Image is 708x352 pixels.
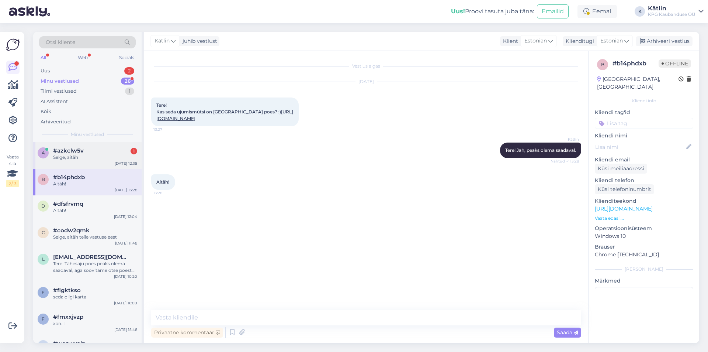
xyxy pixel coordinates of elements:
span: #dfsfrvmq [53,201,83,207]
div: [DATE] 12:38 [115,161,137,166]
span: Nähtud ✓ 13:28 [551,158,579,164]
span: #fmxxjvzp [53,314,83,320]
img: Askly Logo [6,38,20,52]
p: Windows 10 [595,232,693,240]
span: #flgktkso [53,287,81,294]
span: logistics@nicopack.eu [53,254,130,260]
a: KätlinKPG Kaubanduse OÜ [648,6,704,17]
div: Küsi meiliaadressi [595,164,647,174]
div: [DATE] 10:20 [114,274,137,279]
div: 26 [121,78,134,85]
span: a [42,150,45,156]
div: [GEOGRAPHIC_DATA], [GEOGRAPHIC_DATA] [597,75,678,91]
span: Saada [557,329,578,336]
div: Selge, aitäh [53,154,137,161]
span: b [601,62,604,67]
div: AI Assistent [41,98,68,105]
span: Kätlin [155,37,170,45]
span: l [42,256,45,262]
div: Web [76,53,89,62]
p: Vaata edasi ... [595,215,693,222]
div: Kliendi info [595,98,693,104]
span: Estonian [524,37,547,45]
span: f [42,316,45,322]
div: [DATE] 11:48 [115,240,137,246]
p: Klienditeekond [595,197,693,205]
span: Aitäh! [156,179,169,185]
span: Minu vestlused [71,131,104,138]
div: Aitäh! [53,181,137,187]
div: seda oligi karta [53,294,137,300]
div: Klienditugi [563,37,594,45]
input: Lisa tag [595,118,693,129]
div: [DATE] 13:28 [115,187,137,193]
p: Operatsioonisüsteem [595,225,693,232]
div: K [635,6,645,17]
div: 2 / 3 [6,180,19,187]
div: Tiimi vestlused [41,88,77,95]
span: Tere! Kas seda ujumismütsi on [GEOGRAPHIC_DATA] poes? :) [156,102,293,121]
div: xbn. l. [53,320,137,327]
div: Tere! Tähesaju poes peaks olema saadaval, aga soovitame otse poest siiski üle uurida, kaupluse nu... [53,260,137,274]
div: 2 [124,67,134,75]
p: Kliendi telefon [595,177,693,184]
b: Uus! [451,8,465,15]
span: 13:28 [153,190,181,196]
span: f [42,290,45,295]
span: c [42,230,45,235]
span: #waswvalp [53,340,86,347]
div: Klient [500,37,518,45]
input: Lisa nimi [595,143,685,151]
div: Küsi telefoninumbrit [595,184,654,194]
div: [DATE] 16:00 [114,300,137,306]
div: Vaata siia [6,154,19,187]
div: # b14phdxb [612,59,659,68]
span: b [42,177,45,182]
span: #azkclw5v [53,147,84,154]
a: [URL][DOMAIN_NAME] [595,205,653,212]
div: Proovi tasuta juba täna: [451,7,534,16]
div: Eemal [577,5,617,18]
span: w [41,343,46,348]
div: Aitäh! [53,207,137,214]
div: Uus [41,67,50,75]
div: [DATE] 12:04 [114,214,137,219]
p: Kliendi tag'id [595,109,693,116]
div: [DATE] [151,78,581,85]
div: Socials [118,53,136,62]
p: Chrome [TECHNICAL_ID] [595,251,693,259]
span: Estonian [600,37,623,45]
span: 13:27 [153,127,181,132]
span: Offline [659,59,691,68]
p: Märkmed [595,277,693,285]
div: Privaatne kommentaar [151,328,223,338]
div: Vestlus algas [151,63,581,69]
div: juhib vestlust [180,37,217,45]
div: Arhiveeritud [41,118,71,126]
div: [DATE] 15:46 [114,327,137,332]
p: Brauser [595,243,693,251]
span: Otsi kliente [46,38,75,46]
div: 1 [125,88,134,95]
div: 1 [131,148,137,154]
div: All [39,53,48,62]
button: Emailid [537,4,569,18]
span: Kätlin [551,137,579,142]
span: Tere! Jah, peaks olema saadaval. [505,147,576,153]
div: Selge, aitäh teile vastuse eest [53,234,137,240]
div: [PERSON_NAME] [595,266,693,273]
div: Kõik [41,108,51,115]
span: #codw2qmk [53,227,90,234]
p: Kliendi nimi [595,132,693,140]
span: d [41,203,45,209]
span: #b14phdxb [53,174,85,181]
div: Minu vestlused [41,78,79,85]
div: Kätlin [648,6,695,11]
div: KPG Kaubanduse OÜ [648,11,695,17]
p: Kliendi email [595,156,693,164]
div: Arhiveeri vestlus [636,36,693,46]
